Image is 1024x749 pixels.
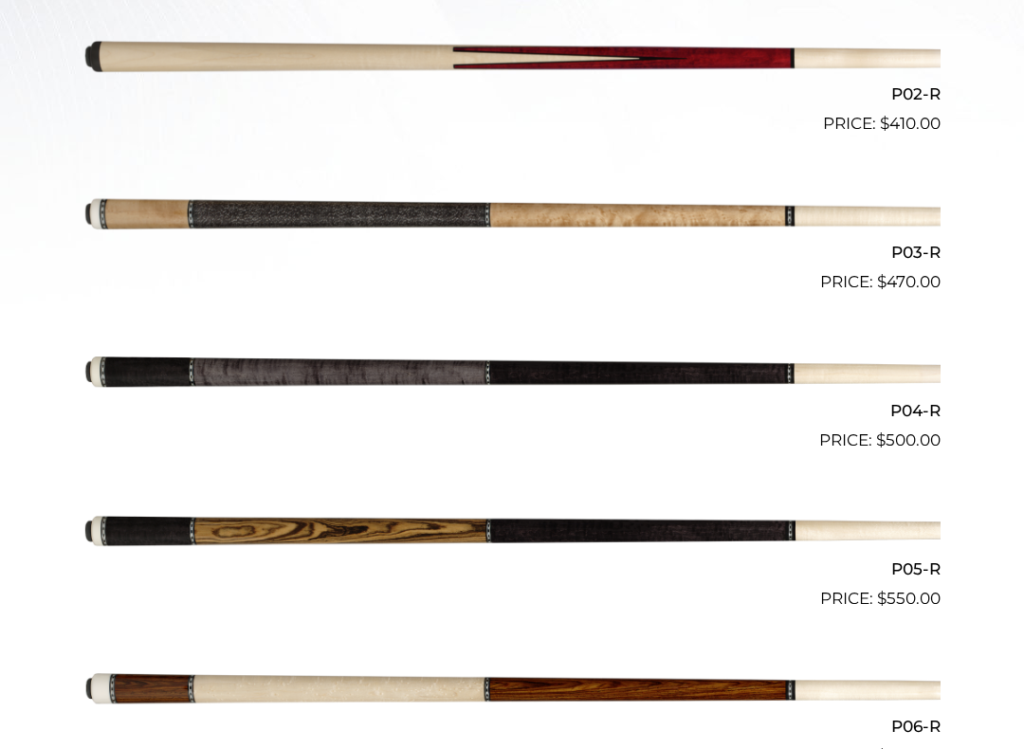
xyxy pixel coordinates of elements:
bdi: 550.00 [877,589,941,608]
span: $ [880,114,889,133]
bdi: 470.00 [877,272,941,291]
bdi: 500.00 [876,430,941,449]
a: P04-R $500.00 [83,302,941,452]
span: $ [877,589,887,608]
a: P05-R $550.00 [83,461,941,611]
span: $ [877,272,887,291]
a: P03-R $470.00 [83,144,941,294]
bdi: 410.00 [880,114,941,133]
img: P04-R [83,302,941,445]
span: $ [876,430,886,449]
img: P03-R [83,144,941,286]
img: P05-R [83,461,941,603]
